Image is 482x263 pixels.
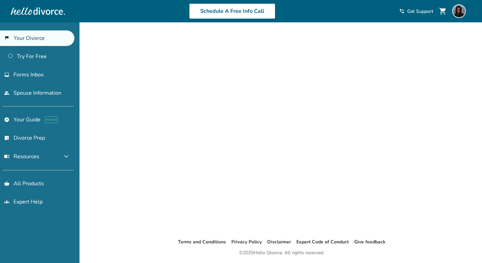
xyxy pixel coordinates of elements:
span: people [4,90,9,96]
span: shopping_basket [4,181,9,186]
span: expand_more [62,152,70,161]
a: Privacy Policy [231,239,262,245]
span: AI beta [45,116,58,123]
a: Schedule A Free Info Call [189,3,275,19]
span: Resources [4,153,39,160]
a: Terms and Conditions [178,239,226,245]
li: Give feedback [354,238,386,246]
span: menu_book [4,154,9,159]
span: shopping_cart [439,7,447,15]
li: Disclaimer [267,238,291,246]
span: Get Support [407,8,433,15]
div: © 2025 Hello Divorce. All rights reserved. [239,249,324,257]
img: Rayjean Morgan [452,4,466,18]
span: inbox [4,72,9,77]
span: list_alt_check [4,135,9,141]
span: Forms Inbox [14,71,44,78]
a: Expert Code of Conduct [296,239,349,245]
span: phone_in_talk [399,8,405,14]
a: phone_in_talkGet Support [399,8,433,15]
span: flag_2 [4,35,9,41]
span: groups [4,199,9,205]
span: explore [4,117,9,122]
